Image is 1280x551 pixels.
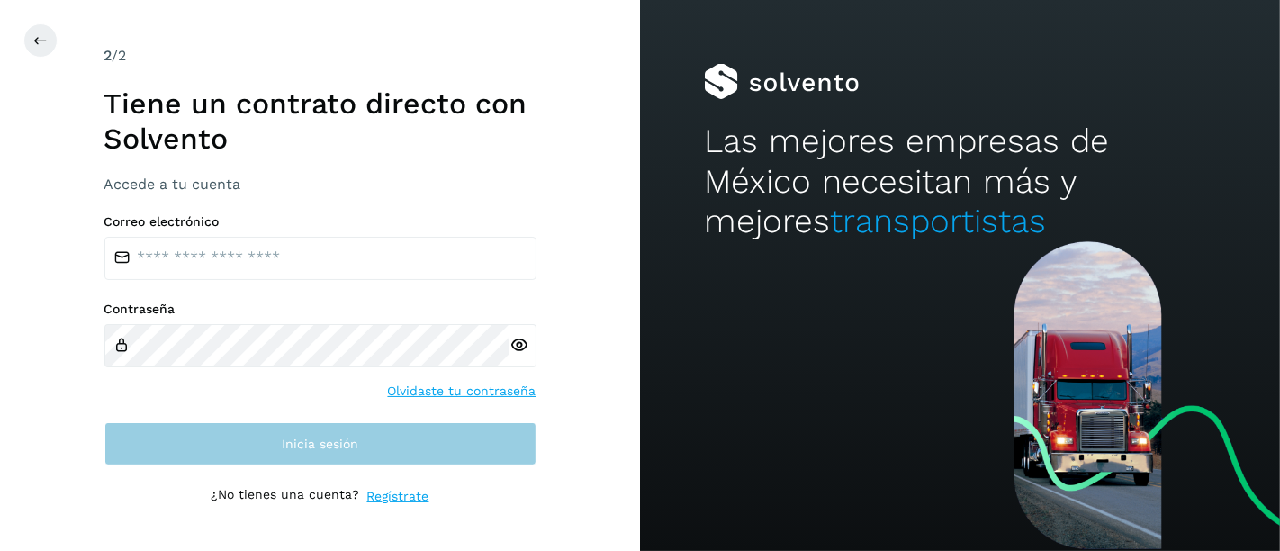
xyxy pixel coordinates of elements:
a: Olvidaste tu contraseña [388,382,536,401]
h1: Tiene un contrato directo con Solvento [104,86,536,156]
a: Regístrate [367,487,429,506]
label: Correo electrónico [104,214,536,230]
span: Inicia sesión [282,438,358,450]
label: Contraseña [104,302,536,317]
h3: Accede a tu cuenta [104,176,536,193]
button: Inicia sesión [104,422,536,465]
span: transportistas [830,202,1046,240]
p: ¿No tienes una cuenta? [212,487,360,506]
h2: Las mejores empresas de México necesitan más y mejores [704,122,1216,241]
